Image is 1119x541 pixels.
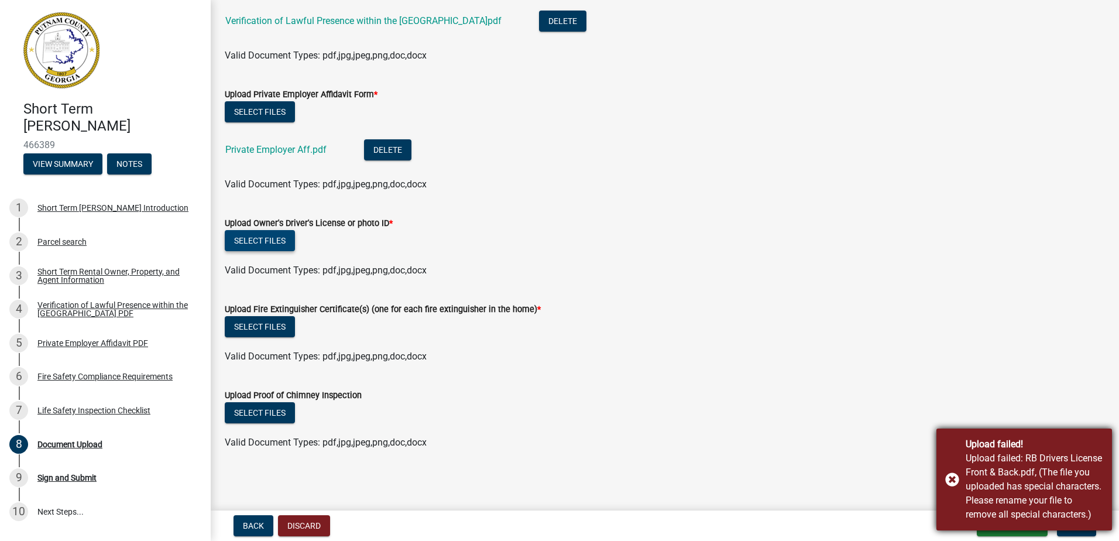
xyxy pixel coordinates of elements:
[539,16,586,28] wm-modal-confirm: Delete Document
[37,372,173,381] div: Fire Safety Compliance Requirements
[278,515,330,536] button: Discard
[225,15,502,26] a: Verification of Lawful Presence within the [GEOGRAPHIC_DATA]pdf
[225,220,393,228] label: Upload Owner's Driver's License or photo ID
[225,351,427,362] span: Valid Document Types: pdf,jpg,jpeg,png,doc,docx
[364,145,411,156] wm-modal-confirm: Delete Document
[9,300,28,319] div: 4
[37,238,87,246] div: Parcel search
[539,11,586,32] button: Delete
[966,451,1103,522] div: Upload failed: RB Drivers License Front & Back.pdf, (The file you uploaded has special characters...
[225,101,295,122] button: Select files
[225,179,427,190] span: Valid Document Types: pdf,jpg,jpeg,png,doc,docx
[225,392,362,400] label: Upload Proof of Chimney Inspection
[234,515,273,536] button: Back
[225,316,295,337] button: Select files
[225,50,427,61] span: Valid Document Types: pdf,jpg,jpeg,png,doc,docx
[9,367,28,386] div: 6
[9,468,28,487] div: 9
[225,265,427,276] span: Valid Document Types: pdf,jpg,jpeg,png,doc,docx
[225,402,295,423] button: Select files
[23,139,187,150] span: 466389
[364,139,411,160] button: Delete
[9,334,28,352] div: 5
[37,268,192,284] div: Short Term Rental Owner, Property, and Agent Information
[37,301,192,317] div: Verification of Lawful Presence within the [GEOGRAPHIC_DATA] PDF
[37,204,188,212] div: Short Term [PERSON_NAME] Introduction
[107,153,152,174] button: Notes
[9,401,28,420] div: 7
[9,435,28,454] div: 8
[225,306,541,314] label: Upload Fire Extinguisher Certificate(s) (one for each fire extinguisher in the home)
[9,266,28,285] div: 3
[225,144,327,155] a: Private Employer Aff.pdf
[23,160,102,169] wm-modal-confirm: Summary
[23,12,99,88] img: Putnam County, Georgia
[23,153,102,174] button: View Summary
[37,440,102,448] div: Document Upload
[9,502,28,521] div: 10
[37,339,148,347] div: Private Employer Affidavit PDF
[966,437,1103,451] div: Upload failed!
[37,474,97,482] div: Sign and Submit
[23,101,201,135] h4: Short Term [PERSON_NAME]
[37,406,150,415] div: Life Safety Inspection Checklist
[107,160,152,169] wm-modal-confirm: Notes
[9,232,28,251] div: 2
[243,521,264,530] span: Back
[225,230,295,251] button: Select files
[225,91,377,99] label: Upload Private Employer Affidavit Form
[9,198,28,217] div: 1
[225,437,427,448] span: Valid Document Types: pdf,jpg,jpeg,png,doc,docx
